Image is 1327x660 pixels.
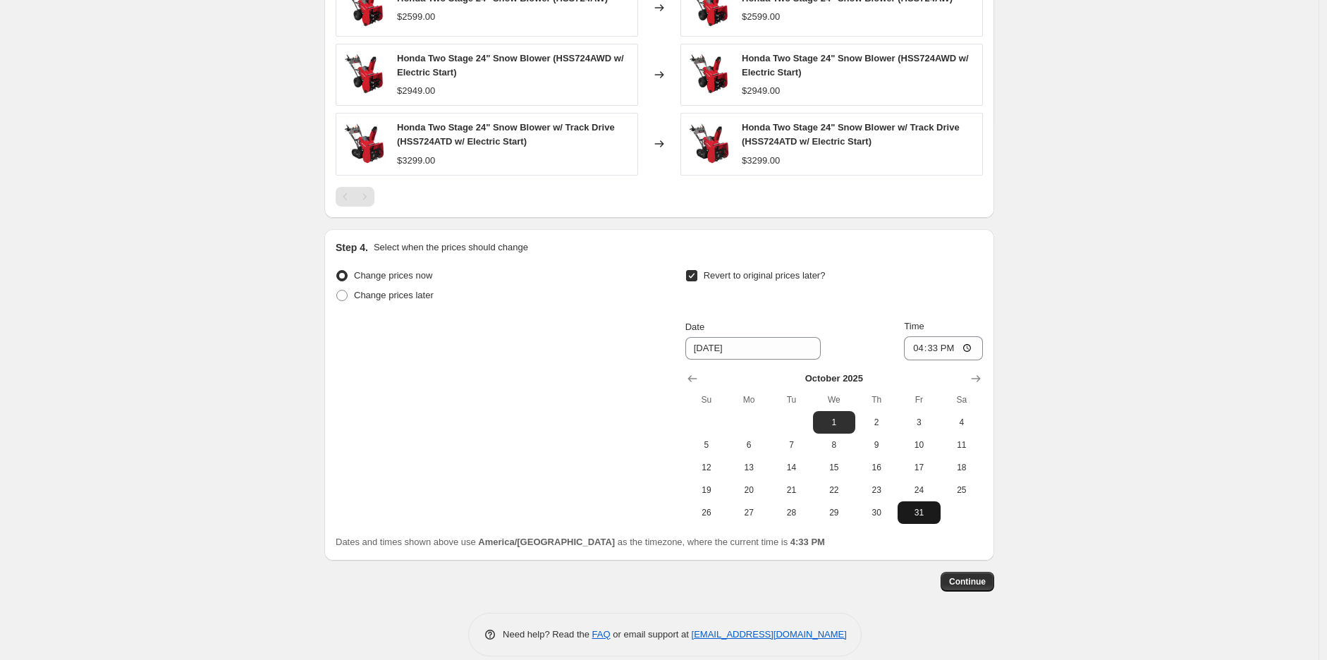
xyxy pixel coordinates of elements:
[946,417,977,428] span: 4
[855,479,898,501] button: Thursday October 23 2025
[728,434,770,456] button: Monday October 6 2025
[861,507,892,518] span: 30
[704,270,826,281] span: Revert to original prices later?
[898,434,940,456] button: Friday October 10 2025
[691,439,722,451] span: 5
[742,154,780,168] div: $3299.00
[611,629,692,640] span: or email support at
[941,456,983,479] button: Saturday October 18 2025
[770,389,812,411] th: Tuesday
[903,507,934,518] span: 31
[683,369,702,389] button: Show previous month, September 2025
[397,84,435,98] div: $2949.00
[941,479,983,501] button: Saturday October 25 2025
[776,439,807,451] span: 7
[861,439,892,451] span: 9
[903,439,934,451] span: 10
[691,394,722,405] span: Su
[685,389,728,411] th: Sunday
[728,479,770,501] button: Monday October 20 2025
[691,484,722,496] span: 19
[861,462,892,473] span: 16
[691,462,722,473] span: 12
[813,434,855,456] button: Wednesday October 8 2025
[946,394,977,405] span: Sa
[855,411,898,434] button: Thursday October 2 2025
[813,389,855,411] th: Wednesday
[861,417,892,428] span: 2
[742,84,780,98] div: $2949.00
[946,484,977,496] span: 25
[770,434,812,456] button: Tuesday October 7 2025
[742,10,780,24] div: $2599.00
[733,439,764,451] span: 6
[903,462,934,473] span: 17
[819,462,850,473] span: 15
[819,417,850,428] span: 1
[354,270,432,281] span: Change prices now
[742,53,969,78] span: Honda Two Stage 24" Snow Blower (HSS724AWD w/ Electric Start)
[819,484,850,496] span: 22
[685,456,728,479] button: Sunday October 12 2025
[354,290,434,300] span: Change prices later
[692,629,847,640] a: [EMAIL_ADDRESS][DOMAIN_NAME]
[336,537,825,547] span: Dates and times shown above use as the timezone, where the current time is
[941,389,983,411] th: Saturday
[904,321,924,331] span: Time
[855,389,898,411] th: Thursday
[770,456,812,479] button: Tuesday October 14 2025
[770,501,812,524] button: Tuesday October 28 2025
[733,484,764,496] span: 20
[819,507,850,518] span: 29
[966,369,986,389] button: Show next month, November 2025
[904,336,983,360] input: 12:00
[855,456,898,479] button: Thursday October 16 2025
[688,123,730,165] img: honda-honda-two-stage-24-snow-blower-w-track-drive-hon-hss724at-arco-lawn-equipment-695841_80x.jpg
[903,394,934,405] span: Fr
[397,122,615,147] span: Honda Two Stage 24" Snow Blower w/ Track Drive (HSS724ATD w/ Electric Start)
[946,462,977,473] span: 18
[898,501,940,524] button: Friday October 31 2025
[685,322,704,332] span: Date
[813,501,855,524] button: Wednesday October 29 2025
[861,394,892,405] span: Th
[903,417,934,428] span: 3
[503,629,592,640] span: Need help? Read the
[397,53,624,78] span: Honda Two Stage 24" Snow Blower (HSS724AWD w/ Electric Start)
[343,123,386,165] img: honda-honda-two-stage-24-snow-blower-w-track-drive-hon-hss724at-arco-lawn-equipment-695841_80x.jpg
[685,479,728,501] button: Sunday October 19 2025
[733,394,764,405] span: Mo
[861,484,892,496] span: 23
[813,456,855,479] button: Wednesday October 15 2025
[941,572,994,592] button: Continue
[374,240,528,255] p: Select when the prices should change
[941,411,983,434] button: Saturday October 4 2025
[336,187,374,207] nav: Pagination
[728,501,770,524] button: Monday October 27 2025
[397,10,435,24] div: $2599.00
[949,576,986,587] span: Continue
[941,434,983,456] button: Saturday October 11 2025
[776,394,807,405] span: Tu
[813,411,855,434] button: Wednesday October 1 2025
[742,122,960,147] span: Honda Two Stage 24" Snow Blower w/ Track Drive (HSS724ATD w/ Electric Start)
[898,456,940,479] button: Friday October 17 2025
[903,484,934,496] span: 24
[343,54,386,96] img: honda-honda-two-stage-24-snow-blower-hon-hss724aw-arco-lawn-equipment-672420_80x.jpg
[733,462,764,473] span: 13
[898,411,940,434] button: Friday October 3 2025
[478,537,615,547] b: America/[GEOGRAPHIC_DATA]
[733,507,764,518] span: 27
[685,501,728,524] button: Sunday October 26 2025
[855,501,898,524] button: Thursday October 30 2025
[776,507,807,518] span: 28
[946,439,977,451] span: 11
[770,479,812,501] button: Tuesday October 21 2025
[855,434,898,456] button: Thursday October 9 2025
[819,439,850,451] span: 8
[813,479,855,501] button: Wednesday October 22 2025
[728,456,770,479] button: Monday October 13 2025
[790,537,825,547] b: 4:33 PM
[776,484,807,496] span: 21
[397,154,435,168] div: $3299.00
